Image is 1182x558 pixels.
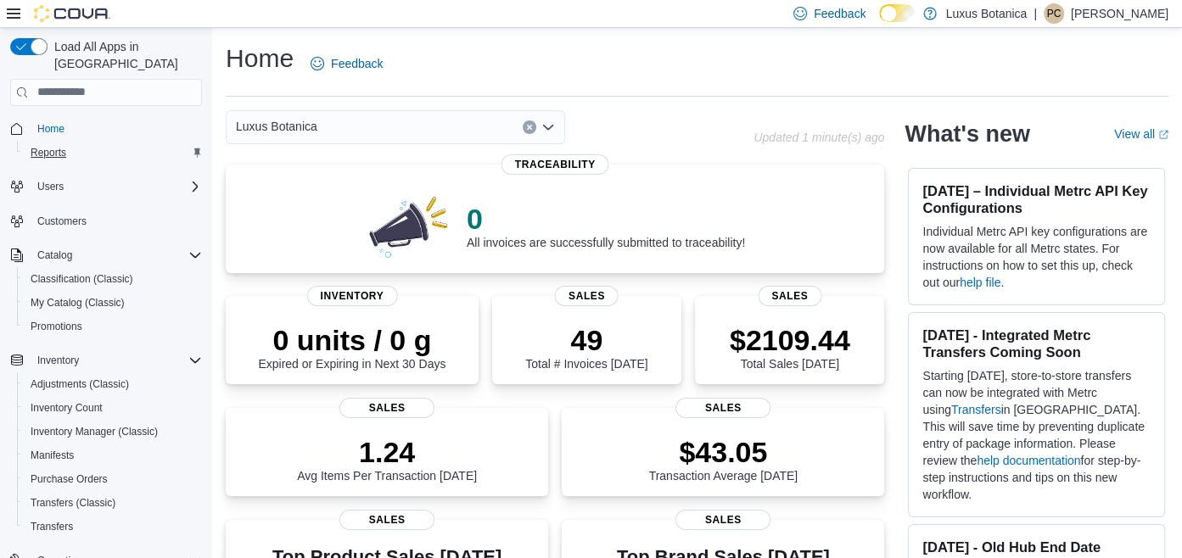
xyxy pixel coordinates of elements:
[31,296,125,310] span: My Catalog (Classic)
[17,467,209,491] button: Purchase Orders
[675,398,770,418] span: Sales
[31,401,103,415] span: Inventory Count
[297,435,477,483] div: Avg Items Per Transaction [DATE]
[31,449,74,462] span: Manifests
[501,154,609,175] span: Traceability
[24,516,80,537] a: Transfers
[31,350,202,371] span: Inventory
[258,323,445,371] div: Expired or Expiring in Next 30 Days
[24,421,202,442] span: Inventory Manager (Classic)
[31,245,79,265] button: Catalog
[365,192,453,259] img: 0
[960,276,1000,289] a: help file
[236,116,317,137] span: Luxus Botanica
[24,469,115,489] a: Purchase Orders
[31,245,202,265] span: Catalog
[37,248,72,262] span: Catalog
[31,176,202,197] span: Users
[339,398,434,418] span: Sales
[24,469,202,489] span: Purchase Orders
[525,323,647,357] p: 49
[467,202,745,249] div: All invoices are successfully submitted to traceability!
[31,350,86,371] button: Inventory
[24,374,202,394] span: Adjustments (Classic)
[17,396,209,420] button: Inventory Count
[922,367,1151,503] p: Starting [DATE], store-to-store transfers can now be integrated with Metrc using in [GEOGRAPHIC_D...
[467,202,745,236] p: 0
[905,120,1029,148] h2: What's new
[339,510,434,530] span: Sales
[17,420,209,444] button: Inventory Manager (Classic)
[3,243,209,267] button: Catalog
[331,55,383,72] span: Feedback
[24,445,202,466] span: Manifests
[24,374,136,394] a: Adjustments (Classic)
[1047,3,1062,24] span: PC
[525,323,647,371] div: Total # Invoices [DATE]
[17,444,209,467] button: Manifests
[31,211,93,232] a: Customers
[17,491,209,515] button: Transfers (Classic)
[1114,127,1168,141] a: View allExternal link
[307,286,398,306] span: Inventory
[31,210,202,232] span: Customers
[31,320,82,333] span: Promotions
[555,286,619,306] span: Sales
[523,120,536,134] button: Clear input
[24,142,202,163] span: Reports
[1034,3,1037,24] p: |
[17,141,209,165] button: Reports
[24,398,109,418] a: Inventory Count
[814,5,865,22] span: Feedback
[1044,3,1064,24] div: Peter Cavaggioni
[297,435,477,469] p: 1.24
[31,496,115,510] span: Transfers (Classic)
[3,175,209,198] button: Users
[31,520,73,533] span: Transfers
[31,119,71,139] a: Home
[37,122,64,136] span: Home
[730,323,850,371] div: Total Sales [DATE]
[48,38,202,72] span: Load All Apps in [GEOGRAPHIC_DATA]
[977,454,1080,467] a: help documentation
[31,118,202,139] span: Home
[951,403,1001,416] a: Transfers
[1071,3,1168,24] p: [PERSON_NAME]
[24,421,165,442] a: Inventory Manager (Classic)
[24,516,202,537] span: Transfers
[922,538,1151,555] h3: [DATE] - Old Hub End Date
[24,445,81,466] a: Manifests
[304,47,389,81] a: Feedback
[922,326,1151,360] h3: [DATE] - Integrated Metrc Transfers Coming Soon
[24,398,202,418] span: Inventory Count
[226,42,294,75] h1: Home
[649,435,798,483] div: Transaction Average [DATE]
[34,5,110,22] img: Cova
[3,209,209,233] button: Customers
[730,323,850,357] p: $2109.44
[24,293,202,313] span: My Catalog (Classic)
[3,116,209,141] button: Home
[17,267,209,291] button: Classification (Classic)
[945,3,1027,24] p: Luxus Botanica
[24,293,132,313] a: My Catalog (Classic)
[24,316,89,337] a: Promotions
[24,493,202,513] span: Transfers (Classic)
[31,472,108,486] span: Purchase Orders
[3,349,209,372] button: Inventory
[258,323,445,357] p: 0 units / 0 g
[1158,130,1168,140] svg: External link
[879,4,915,22] input: Dark Mode
[31,425,158,438] span: Inventory Manager (Classic)
[17,315,209,338] button: Promotions
[37,354,79,367] span: Inventory
[758,286,821,306] span: Sales
[17,291,209,315] button: My Catalog (Classic)
[24,269,140,289] a: Classification (Classic)
[922,223,1151,291] p: Individual Metrc API key configurations are now available for all Metrc states. For instructions ...
[649,435,798,469] p: $43.05
[17,372,209,396] button: Adjustments (Classic)
[31,146,66,159] span: Reports
[675,510,770,530] span: Sales
[541,120,555,134] button: Open list of options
